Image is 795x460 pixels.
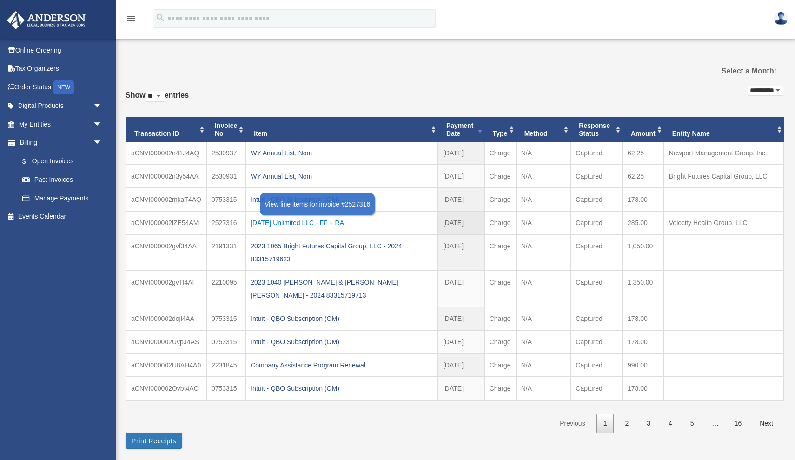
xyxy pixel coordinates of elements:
[126,271,206,307] td: aCNVI000002gvTl4AI
[640,414,657,433] a: 3
[7,207,116,226] a: Events Calendar
[438,188,484,211] td: [DATE]
[570,330,623,353] td: Captured
[664,165,784,188] td: Bright Futures Capital Group, LLC
[484,330,516,353] td: Charge
[251,312,433,325] div: Intuit - QBO Subscription (OM)
[516,353,571,377] td: N/A
[126,117,206,142] th: Transaction ID: activate to sort column ascending
[662,414,679,433] a: 4
[570,271,623,307] td: Captured
[251,359,433,372] div: Company Assistance Program Renewal
[251,335,433,348] div: Intuit - QBO Subscription (OM)
[126,307,206,330] td: aCNVI000002dojl4AA
[623,117,664,142] th: Amount: activate to sort column ascending
[7,97,116,115] a: Digital Productsarrow_drop_down
[126,353,206,377] td: aCNVI000002U8AH4A0
[618,414,636,433] a: 2
[126,13,137,24] i: menu
[126,377,206,400] td: aCNVI000002Ovbt4AC
[126,89,189,111] label: Show entries
[570,307,623,330] td: Captured
[438,117,484,142] th: Payment Date: activate to sort column ascending
[664,142,784,165] td: Newport Management Group, Inc.
[438,165,484,188] td: [DATE]
[484,188,516,211] td: Charge
[623,377,664,400] td: 178.00
[623,234,664,271] td: 1,050.00
[484,377,516,400] td: Charge
[146,91,165,102] select: Showentries
[570,188,623,211] td: Captured
[570,377,623,400] td: Captured
[251,147,433,160] div: WY Annual List, Nom
[126,142,206,165] td: aCNVI000002n41J4AQ
[681,65,776,78] label: Select a Month:
[484,353,516,377] td: Charge
[27,156,32,167] span: $
[93,133,112,153] span: arrow_drop_down
[596,414,614,433] a: 1
[623,211,664,234] td: 285.00
[570,117,623,142] th: Response Status: activate to sort column ascending
[623,271,664,307] td: 1,350.00
[126,188,206,211] td: aCNVI000002mkaT4AQ
[438,142,484,165] td: [DATE]
[516,142,571,165] td: N/A
[438,330,484,353] td: [DATE]
[206,377,245,400] td: 0753315
[126,16,137,24] a: menu
[206,271,245,307] td: 2210095
[206,188,245,211] td: 0753315
[570,234,623,271] td: Captured
[438,211,484,234] td: [DATE]
[484,165,516,188] td: Charge
[245,117,438,142] th: Item: activate to sort column ascending
[7,78,116,97] a: Order StatusNEW
[484,307,516,330] td: Charge
[516,165,571,188] td: N/A
[774,12,788,25] img: User Pic
[206,307,245,330] td: 0753315
[438,307,484,330] td: [DATE]
[126,234,206,271] td: aCNVI000002gvf34AA
[93,115,112,134] span: arrow_drop_down
[484,142,516,165] td: Charge
[484,211,516,234] td: Charge
[623,165,664,188] td: 62.25
[93,97,112,116] span: arrow_drop_down
[251,240,433,266] div: 2023 1065 Bright Futures Capital Group, LLC - 2024 83315719623
[251,170,433,183] div: WY Annual List, Nom
[484,117,516,142] th: Type: activate to sort column ascending
[623,142,664,165] td: 62.25
[516,117,571,142] th: Method: activate to sort column ascending
[251,193,433,206] div: Intuit - QBO Subscription (OM)
[126,433,182,449] button: Print Receipts
[251,216,433,229] div: [DATE] Unlimited LLC - FF + RA
[7,41,116,60] a: Online Ordering
[13,152,116,171] a: $Open Invoices
[516,377,571,400] td: N/A
[516,234,571,271] td: N/A
[206,234,245,271] td: 2191331
[623,353,664,377] td: 990.00
[623,307,664,330] td: 178.00
[126,211,206,234] td: aCNVI000002lZE54AM
[516,271,571,307] td: N/A
[206,142,245,165] td: 2530937
[553,414,592,433] a: Previous
[516,211,571,234] td: N/A
[126,165,206,188] td: aCNVI000002n3y54AA
[570,142,623,165] td: Captured
[570,211,623,234] td: Captured
[206,117,245,142] th: Invoice No: activate to sort column ascending
[251,276,433,302] div: 2023 1040 [PERSON_NAME] & [PERSON_NAME] [PERSON_NAME] - 2024 83315719713
[251,382,433,395] div: Intuit - QBO Subscription (OM)
[516,307,571,330] td: N/A
[13,189,116,207] a: Manage Payments
[155,13,166,23] i: search
[438,353,484,377] td: [DATE]
[7,60,116,78] a: Tax Organizers
[206,165,245,188] td: 2530931
[438,234,484,271] td: [DATE]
